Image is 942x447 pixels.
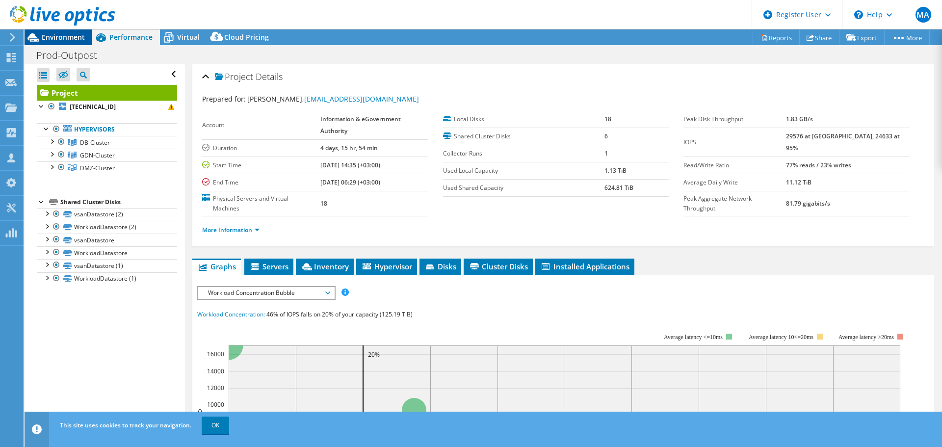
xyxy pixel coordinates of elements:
a: vsanDatastore [37,234,177,246]
span: DMZ-Cluster [80,164,115,172]
b: [DATE] 06:29 (+03:00) [320,178,380,186]
text: 20% [368,350,380,359]
a: vsanDatastore (2) [37,208,177,221]
label: Peak Disk Throughput [683,114,786,124]
span: This site uses cookies to track your navigation. [60,421,191,429]
h1: Prod-Outpost [32,50,112,61]
span: Servers [249,262,288,271]
span: Inventory [301,262,349,271]
label: Read/Write Ratio [683,160,786,170]
span: Cloud Pricing [224,32,269,42]
span: Hypervisor [361,262,412,271]
label: Used Shared Capacity [443,183,604,193]
span: Workload Concentration Bubble [203,287,329,299]
a: vsanDatastore (1) [37,259,177,272]
span: Installed Applications [540,262,629,271]
text: 16000 [207,350,224,358]
b: 18 [320,199,327,208]
a: Hypervisors [37,123,177,136]
a: OK [202,417,229,434]
span: Virtual [177,32,200,42]
span: Details [256,71,283,82]
label: Average Daily Write [683,178,786,187]
div: Shared Cluster Disks [60,196,177,208]
label: Collector Runs [443,149,604,158]
span: [PERSON_NAME], [247,94,419,104]
tspan: Average latency 10<=20ms [749,334,813,341]
b: 1.13 TiB [604,166,627,175]
b: 18 [604,115,611,123]
label: Duration [202,143,320,153]
label: Local Disks [443,114,604,124]
label: Peak Aggregate Network Throughput [683,194,786,213]
a: Export [839,30,885,45]
label: End Time [202,178,320,187]
a: Reports [753,30,800,45]
a: [EMAIL_ADDRESS][DOMAIN_NAME] [304,94,419,104]
span: DB-Cluster [80,138,110,147]
b: 6 [604,132,608,140]
b: 1 [604,149,608,158]
span: Environment [42,32,85,42]
span: Disks [424,262,456,271]
b: 81.79 gigabits/s [786,199,830,208]
a: More [884,30,930,45]
b: 11.12 TiB [786,178,811,186]
b: 77% reads / 23% writes [786,161,851,169]
label: Account [202,120,320,130]
a: WorkloadDatastore (2) [37,221,177,234]
span: Cluster Disks [469,262,528,271]
label: Physical Servers and Virtual Machines [202,194,320,213]
b: 29576 at [GEOGRAPHIC_DATA], 24633 at 95% [786,132,900,152]
text: 12000 [207,384,224,392]
text: Average latency >20ms [838,334,894,341]
a: GDN-Cluster [37,149,177,161]
text: 10000 [207,400,224,409]
span: Graphs [197,262,236,271]
text: 14000 [207,367,224,375]
span: Project [215,72,253,82]
a: WorkloadDatastore [37,246,177,259]
a: DB-Cluster [37,136,177,149]
a: Project [37,85,177,101]
a: WorkloadDatastore (1) [37,272,177,285]
a: More Information [202,226,260,234]
span: Workload Concentration: [197,310,265,318]
b: Information & eGovernment Authority [320,115,401,135]
tspan: Average latency <=10ms [664,334,723,341]
a: [TECHNICAL_ID] [37,101,177,113]
svg: \n [854,10,863,19]
span: 46% of IOPS falls on 20% of your capacity (125.19 TiB) [266,310,413,318]
label: Used Local Capacity [443,166,604,176]
b: [DATE] 14:35 (+03:00) [320,161,380,169]
a: Share [799,30,839,45]
b: 1.83 GB/s [786,115,813,123]
label: Prepared for: [202,94,246,104]
label: IOPS [683,137,786,147]
label: Start Time [202,160,320,170]
span: Performance [109,32,153,42]
b: [TECHNICAL_ID] [70,103,116,111]
label: Shared Cluster Disks [443,131,604,141]
span: GDN-Cluster [80,151,115,159]
b: 4 days, 15 hr, 54 min [320,144,378,152]
b: 624.81 TiB [604,184,633,192]
a: DMZ-Cluster [37,161,177,174]
span: MA [916,7,931,23]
